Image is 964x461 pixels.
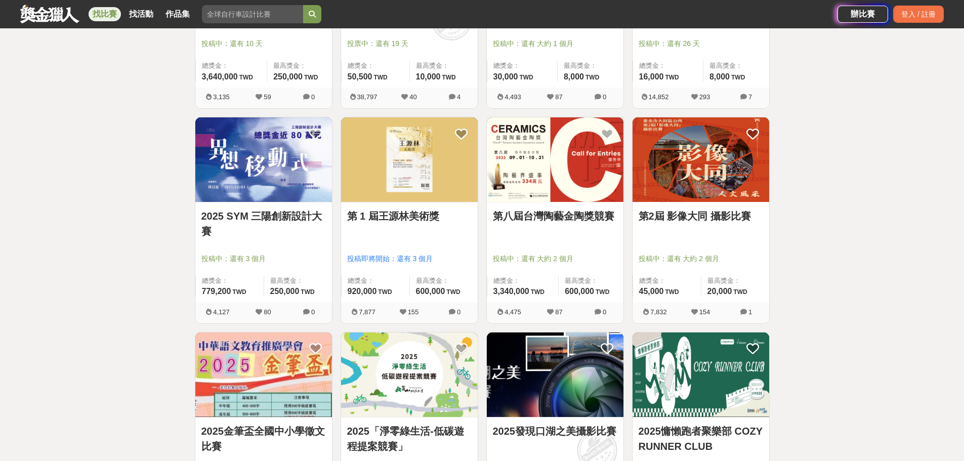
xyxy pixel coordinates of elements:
[301,288,314,296] span: TWD
[202,5,303,23] input: 全球自行車設計比賽
[195,332,332,417] img: Cover Image
[202,72,238,81] span: 3,640,000
[273,72,303,81] span: 250,000
[416,61,472,71] span: 最高獎金：
[555,308,562,316] span: 87
[264,93,271,101] span: 59
[232,288,246,296] span: TWD
[565,276,617,286] span: 最高獎金：
[446,288,460,296] span: TWD
[639,72,664,81] span: 16,000
[373,74,387,81] span: TWD
[519,74,533,81] span: TWD
[505,93,521,101] span: 4,493
[665,288,679,296] span: TWD
[707,287,732,296] span: 20,000
[748,308,752,316] span: 1
[311,93,315,101] span: 0
[357,93,378,101] span: 38,797
[596,288,609,296] span: TWD
[487,332,623,417] img: Cover Image
[89,7,121,21] a: 找比賽
[639,254,763,264] span: 投稿中：還有 大約 2 個月
[650,308,667,316] span: 7,832
[639,38,763,49] span: 投稿中：還有 26 天
[304,74,318,81] span: TWD
[270,287,300,296] span: 250,000
[699,93,710,101] span: 293
[748,93,752,101] span: 7
[493,424,617,439] a: 2025發現口湖之美攝影比賽
[709,61,763,71] span: 最高獎金：
[457,308,460,316] span: 0
[347,424,472,454] a: 2025「淨零綠生活-低碳遊程提案競賽」
[347,38,472,49] span: 投票中：還有 19 天
[639,276,695,286] span: 總獎金：
[649,93,669,101] span: 14,852
[837,6,888,23] div: 辦比賽
[505,308,521,316] span: 4,475
[733,288,747,296] span: TWD
[493,276,553,286] span: 總獎金：
[416,72,441,81] span: 10,000
[639,287,664,296] span: 45,000
[416,287,445,296] span: 600,000
[633,332,769,417] img: Cover Image
[493,61,551,71] span: 總獎金：
[457,93,460,101] span: 4
[493,208,617,224] a: 第八屆台灣陶藝金陶獎競賽
[639,424,763,454] a: 2025慵懶跑者聚樂部 COZY RUNNER CLUB
[347,254,472,264] span: 投稿即將開始：還有 3 個月
[603,93,606,101] span: 0
[639,208,763,224] a: 第2屆 影像大同 攝影比賽
[442,74,455,81] span: TWD
[565,287,594,296] span: 600,000
[201,424,326,454] a: 2025金筆盃全國中小學徵文比賽
[665,74,679,81] span: TWD
[348,287,377,296] span: 920,000
[564,72,584,81] span: 8,000
[239,74,253,81] span: TWD
[555,93,562,101] span: 87
[633,117,769,202] img: Cover Image
[408,308,419,316] span: 155
[341,117,478,202] img: Cover Image
[201,254,326,264] span: 投稿中：還有 3 個月
[564,61,617,71] span: 最高獎金：
[709,72,730,81] span: 8,000
[348,276,403,286] span: 總獎金：
[273,61,325,71] span: 最高獎金：
[416,276,472,286] span: 最高獎金：
[487,117,623,202] img: Cover Image
[893,6,944,23] div: 登入 / 註冊
[493,38,617,49] span: 投稿中：還有 大約 1 個月
[493,72,518,81] span: 30,000
[359,308,375,316] span: 7,877
[213,93,230,101] span: 3,135
[493,287,529,296] span: 3,340,000
[585,74,599,81] span: TWD
[603,308,606,316] span: 0
[202,276,258,286] span: 總獎金：
[348,61,403,71] span: 總獎金：
[731,74,745,81] span: TWD
[311,308,315,316] span: 0
[341,332,478,417] img: Cover Image
[201,38,326,49] span: 投稿中：還有 10 天
[493,254,617,264] span: 投稿中：還有 大約 2 個月
[347,208,472,224] a: 第 1 屆王源林美術獎
[270,276,326,286] span: 最高獎金：
[639,61,697,71] span: 總獎金：
[264,308,271,316] span: 80
[202,61,261,71] span: 總獎金：
[201,208,326,239] a: 2025 SYM 三陽創新設計大賽
[707,276,763,286] span: 最高獎金：
[125,7,157,21] a: 找活動
[195,117,332,202] img: Cover Image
